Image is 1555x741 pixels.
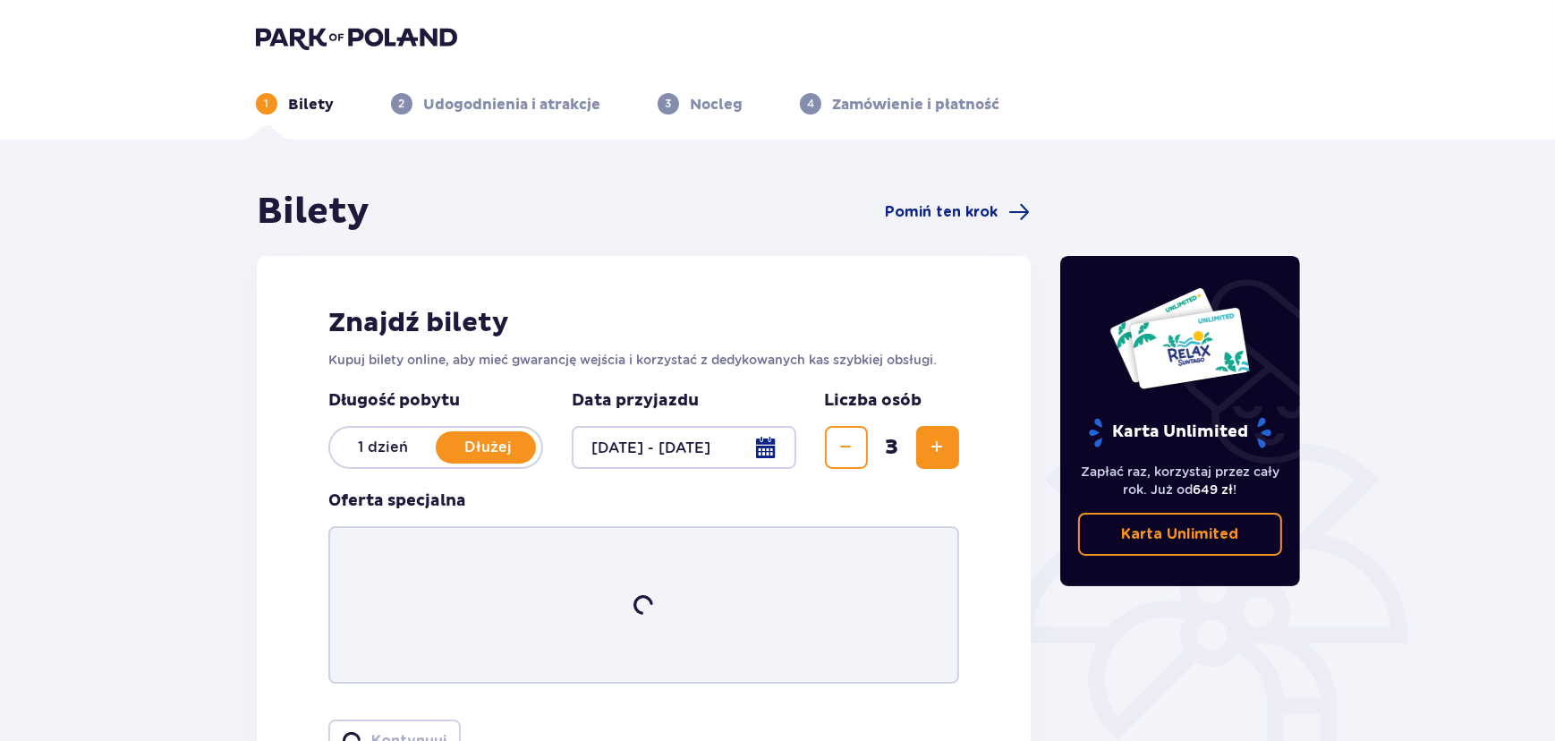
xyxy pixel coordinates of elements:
[916,426,959,469] button: Zwiększ
[825,390,922,412] p: Liczba osób
[886,202,998,222] span: Pomiń ten krok
[832,95,999,115] p: Zamówienie i płatność
[871,434,913,461] span: 3
[1109,286,1251,390] img: Dwie karty całoroczne do Suntago z napisem 'UNLIMITED RELAX', na białym tle z tropikalnymi liśćmi...
[1193,482,1233,497] span: 649 zł
[1078,513,1282,556] a: Karta Unlimited
[256,93,334,115] div: 1Bilety
[328,351,959,369] p: Kupuj bilety online, aby mieć gwarancję wejścia i korzystać z dedykowanych kas szybkiej obsługi.
[391,93,600,115] div: 2Udogodnienia i atrakcje
[1121,524,1238,544] p: Karta Unlimited
[807,96,814,112] p: 4
[265,96,269,112] p: 1
[328,390,543,412] p: Długość pobytu
[256,25,457,50] img: Park of Poland logo
[423,95,600,115] p: Udogodnienia i atrakcje
[572,390,699,412] p: Data przyjazdu
[328,306,959,340] h2: Znajdź bilety
[436,438,541,457] p: Dłużej
[666,96,672,112] p: 3
[658,93,743,115] div: 3Nocleg
[886,201,1031,223] a: Pomiń ten krok
[330,438,436,457] p: 1 dzień
[690,95,743,115] p: Nocleg
[1078,463,1282,498] p: Zapłać raz, korzystaj przez cały rok. Już od !
[800,93,999,115] div: 4Zamówienie i płatność
[257,190,370,234] h1: Bilety
[629,591,659,620] img: loader
[328,490,466,512] h3: Oferta specjalna
[399,96,405,112] p: 2
[825,426,868,469] button: Zmniejsz
[1086,417,1272,448] p: Karta Unlimited
[288,95,334,115] p: Bilety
